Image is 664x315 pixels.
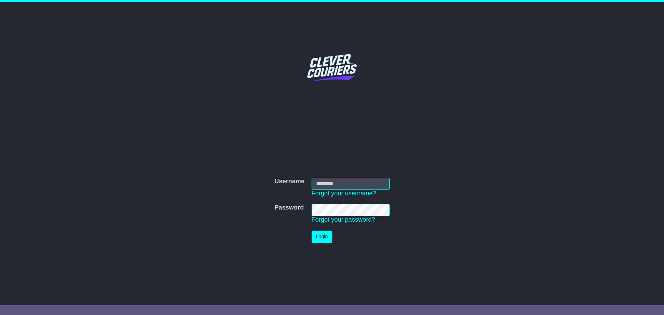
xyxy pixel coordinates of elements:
[312,216,375,223] a: Forgot your password?
[274,178,304,185] label: Username
[303,38,361,97] img: Clever Couriers
[274,204,304,212] label: Password
[312,231,332,243] button: Login
[312,190,376,197] a: Forgot your username?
